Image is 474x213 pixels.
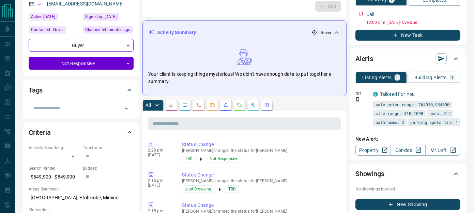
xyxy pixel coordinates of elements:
p: Status Change [182,171,338,179]
span: Claimed 54 minutes ago [85,26,131,33]
p: 2:16 pm [148,178,172,183]
p: Your client is keeping things mysterious! We didn't have enough data to put together a summary. [148,71,341,85]
span: TBD [228,186,236,193]
svg: Lead Browsing Activity [182,102,188,108]
p: Status Change [182,202,338,209]
h2: Showings [355,168,384,179]
button: New Showing [355,199,460,210]
div: Tags [29,82,134,98]
p: Search Range: [29,165,79,171]
span: TBD [185,155,193,162]
h2: Alerts [355,53,373,64]
svg: Emails [210,102,215,108]
span: parking spots min: 1 [410,119,458,126]
p: Call [366,11,374,18]
p: [DATE] [148,153,172,157]
p: Areas Searched: [29,186,134,192]
div: condos.ca [373,92,378,97]
a: Property [355,145,391,156]
p: [PERSON_NAME] changed the status for [PERSON_NAME] [182,179,338,183]
a: Mr.Loft [425,145,460,156]
p: Listing Alerts [362,75,392,80]
a: Condos [390,145,425,156]
p: Off [355,91,369,97]
span: Not Responsive [210,155,238,162]
svg: Calls [196,102,201,108]
span: Signed up [DATE] [85,13,117,20]
div: Alerts [355,51,460,67]
span: Contacted - Never [31,26,64,33]
button: Open [122,104,131,113]
div: Fri Oct 20 2023 [83,13,134,23]
div: Showings [355,166,460,182]
p: Timeframe: [83,145,134,151]
p: Building Alerts [414,75,447,80]
div: Criteria [29,124,134,141]
div: Fri Oct 10 2025 [29,13,79,23]
h2: Criteria [29,127,51,138]
p: [GEOGRAPHIC_DATA], Etobicoke, Mimico [29,192,134,203]
svg: Notes [169,102,174,108]
a: Tailored For You [380,91,415,97]
div: Activity Summary- Never [148,26,341,39]
svg: Listing Alerts [223,102,229,108]
span: Just Browsing [185,186,211,193]
svg: Requests [237,102,242,108]
p: All [146,103,151,108]
span: Active [DATE] [31,13,55,20]
p: Budget: [83,165,134,171]
span: sale price range: 764910,934890 [376,101,449,108]
p: Activity Summary [157,29,196,36]
p: $849,900 - $849,900 [29,171,79,183]
p: [DATE] [148,183,172,188]
svg: Agent Actions [264,102,270,108]
button: New Task [355,30,460,41]
p: - Never [318,30,331,36]
div: Tue Oct 14 2025 [83,26,134,35]
p: 1 [396,75,399,80]
span: bathrooms: 2 [376,119,404,126]
p: No showings booked [355,186,460,192]
span: size range: 810,1098 [376,110,423,117]
p: Actively Searching: [29,145,79,151]
a: [EMAIL_ADDRESS][DOMAIN_NAME] [47,1,124,6]
svg: Email Valid [37,2,42,6]
svg: Opportunities [250,102,256,108]
p: Motivation: [29,207,134,213]
div: Buyer [29,39,134,52]
p: Status Change [182,141,338,148]
span: beds: 2-2 [429,110,451,117]
svg: Push Notification Only [355,97,360,102]
h2: Tags [29,85,43,96]
p: New Alert: [355,136,460,143]
p: 2:28 pm [148,148,172,153]
p: 1 [451,75,454,80]
p: 12:00 p.m. [DATE] - Overdue [366,19,460,26]
p: [PERSON_NAME] changed the status for [PERSON_NAME] [182,148,338,153]
div: Not Responsive [29,57,134,70]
